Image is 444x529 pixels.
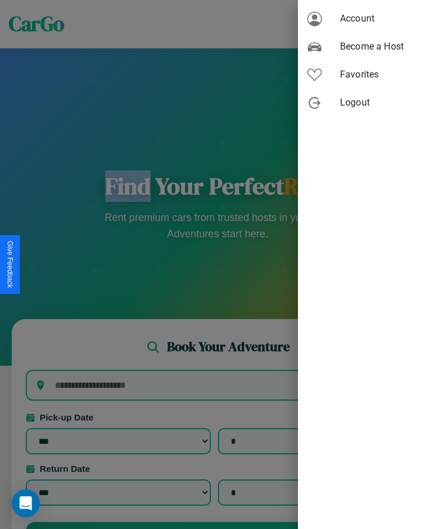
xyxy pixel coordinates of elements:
span: Logout [340,96,435,110]
span: Become a Host [340,40,435,54]
span: Account [340,12,435,26]
div: Become a Host [298,33,444,61]
div: Favorites [298,61,444,89]
div: Give Feedback [6,241,14,288]
div: Open Intercom Messenger [12,489,40,517]
div: Logout [298,89,444,117]
div: Account [298,5,444,33]
span: Favorites [340,68,435,82]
